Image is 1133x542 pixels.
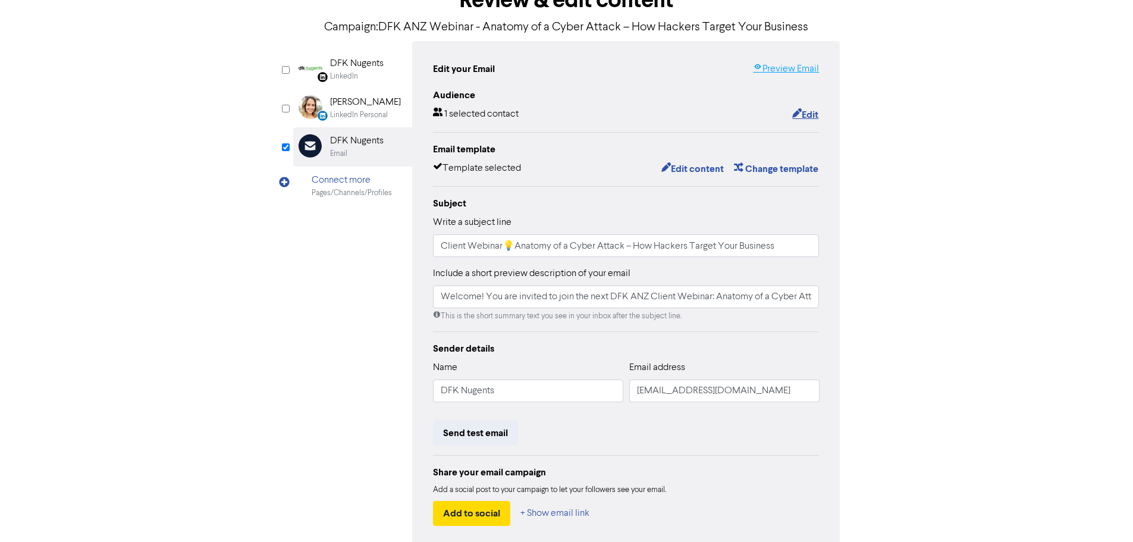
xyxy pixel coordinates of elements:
button: + Show email link [520,501,590,526]
button: Edit content [661,161,724,177]
div: Edit your Email [433,62,495,76]
div: Sender details [433,342,820,356]
img: Linkedin [299,57,322,80]
div: Add a social post to your campaign to let your followers see your email. [433,484,820,496]
label: Name [433,361,457,375]
div: Email [330,148,347,159]
button: Edit [792,107,819,123]
div: Subject [433,196,820,211]
div: LinkedIn [330,71,358,82]
button: Change template [733,161,819,177]
div: Connect more [312,173,392,187]
div: DFK Nugents [330,134,384,148]
p: Campaign: DFK ANZ Webinar - Anatomy of a Cyber Attack – How Hackers Target Your Business [293,18,840,36]
label: Include a short preview description of your email [433,267,630,281]
div: Pages/Channels/Profiles [312,187,392,199]
div: LinkedinPersonal [PERSON_NAME]LinkedIn Personal [293,89,412,127]
label: Write a subject line [433,215,511,230]
div: Share your email campaign [433,465,820,480]
div: This is the short summary text you see in your inbox after the subject line. [433,311,820,322]
div: Connect morePages/Channels/Profiles [293,167,412,205]
img: LinkedinPersonal [299,95,322,119]
div: 1 selected contact [433,107,519,123]
div: Audience [433,88,820,102]
div: Email template [433,142,820,156]
a: Preview Email [753,62,819,76]
div: [PERSON_NAME] [330,95,401,109]
div: DFK NugentsEmail [293,127,412,166]
iframe: Chat Widget [1074,485,1133,542]
button: Add to social [433,501,510,526]
button: Send test email [433,421,518,446]
label: Email address [629,361,685,375]
div: LinkedIn Personal [330,109,388,121]
div: Linkedin DFK NugentsLinkedIn [293,50,412,89]
div: Template selected [433,161,521,177]
div: DFK Nugents [330,57,384,71]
